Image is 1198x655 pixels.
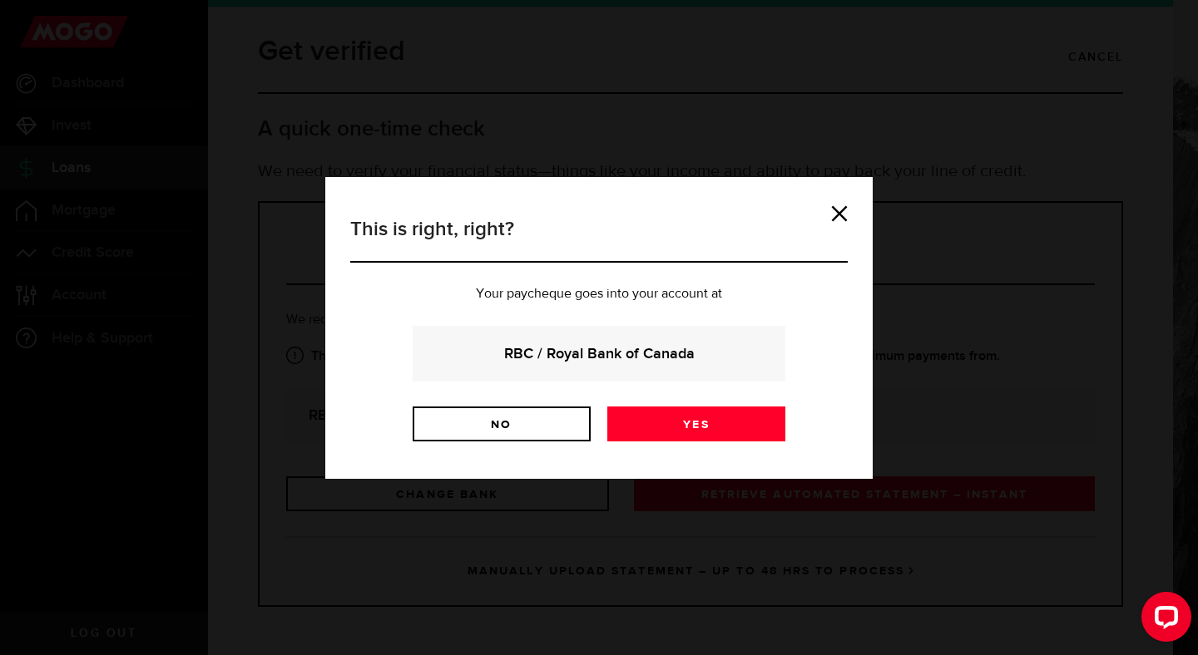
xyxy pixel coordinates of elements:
strong: RBC / Royal Bank of Canada [435,342,763,365]
iframe: LiveChat chat widget [1128,585,1198,655]
a: No [413,406,591,441]
p: Your paycheque goes into your account at [350,288,848,301]
h3: This is right, right? [350,214,848,263]
a: Yes [607,406,785,441]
